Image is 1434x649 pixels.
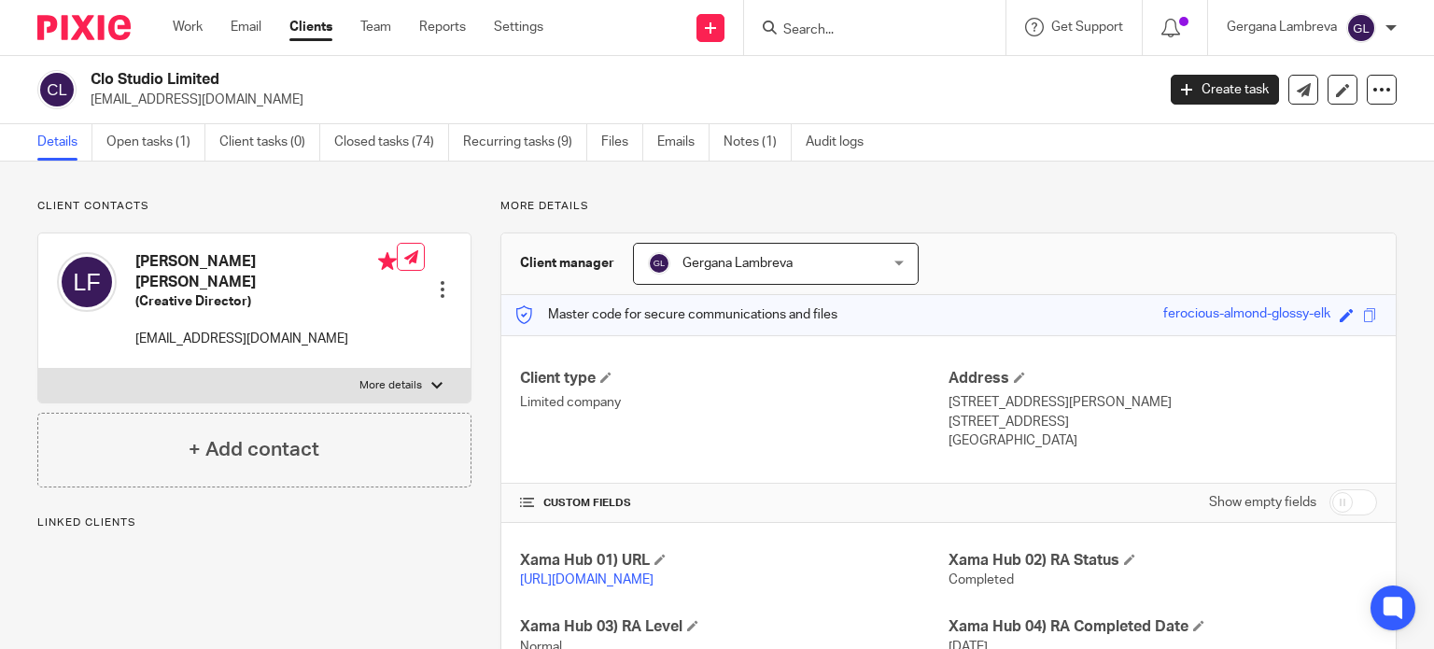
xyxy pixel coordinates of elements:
[135,330,397,348] p: [EMAIL_ADDRESS][DOMAIN_NAME]
[657,124,710,161] a: Emails
[37,15,131,40] img: Pixie
[520,496,949,511] h4: CUSTOM FIELDS
[135,292,397,311] h5: (Creative Director)
[781,22,949,39] input: Search
[1171,75,1279,105] a: Create task
[463,124,587,161] a: Recurring tasks (9)
[359,378,422,393] p: More details
[419,18,466,36] a: Reports
[57,252,117,312] img: svg%3E
[360,18,391,36] a: Team
[1227,18,1337,36] p: Gergana Lambreva
[494,18,543,36] a: Settings
[37,515,471,530] p: Linked clients
[520,617,949,637] h4: Xama Hub 03) RA Level
[231,18,261,36] a: Email
[520,369,949,388] h4: Client type
[515,305,837,324] p: Master code for secure communications and files
[601,124,643,161] a: Files
[806,124,878,161] a: Audit logs
[949,369,1377,388] h4: Address
[520,551,949,571] h4: Xama Hub 01) URL
[949,413,1377,431] p: [STREET_ADDRESS]
[949,573,1014,586] span: Completed
[289,18,332,36] a: Clients
[219,124,320,161] a: Client tasks (0)
[682,257,793,270] span: Gergana Lambreva
[106,124,205,161] a: Open tasks (1)
[37,199,471,214] p: Client contacts
[648,252,670,275] img: svg%3E
[520,573,654,586] a: [URL][DOMAIN_NAME]
[1209,493,1316,512] label: Show empty fields
[1346,13,1376,43] img: svg%3E
[724,124,792,161] a: Notes (1)
[37,124,92,161] a: Details
[949,431,1377,450] p: [GEOGRAPHIC_DATA]
[334,124,449,161] a: Closed tasks (74)
[520,254,614,273] h3: Client manager
[37,70,77,109] img: svg%3E
[378,252,397,271] i: Primary
[500,199,1397,214] p: More details
[91,70,933,90] h2: Clo Studio Limited
[1051,21,1123,34] span: Get Support
[949,551,1377,571] h4: Xama Hub 02) RA Status
[949,393,1377,412] p: [STREET_ADDRESS][PERSON_NAME]
[135,252,397,292] h4: [PERSON_NAME] [PERSON_NAME]
[949,617,1377,637] h4: Xama Hub 04) RA Completed Date
[91,91,1143,109] p: [EMAIL_ADDRESS][DOMAIN_NAME]
[1163,304,1330,326] div: ferocious-almond-glossy-elk
[173,18,203,36] a: Work
[520,393,949,412] p: Limited company
[189,435,319,464] h4: + Add contact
